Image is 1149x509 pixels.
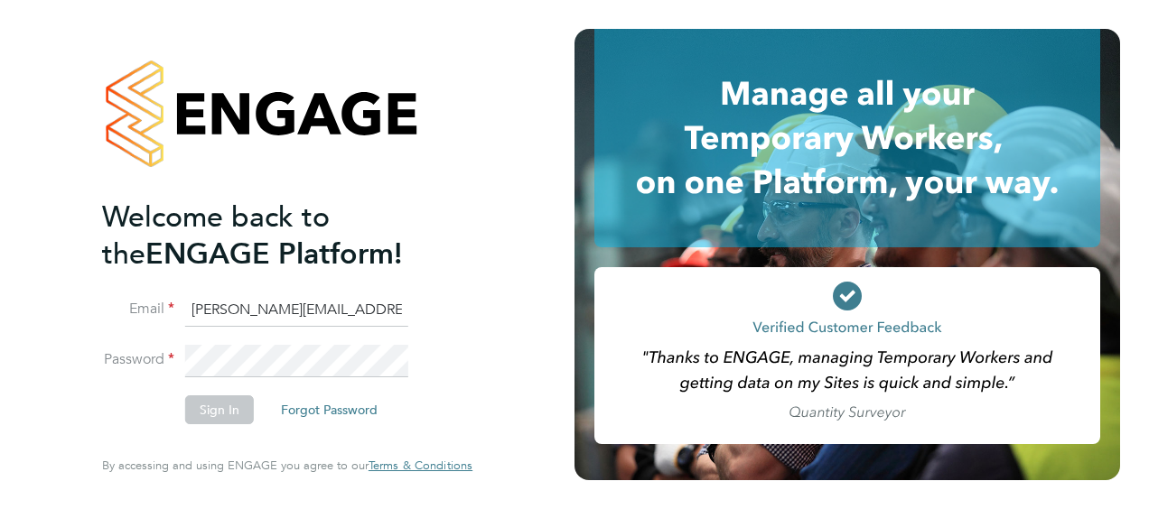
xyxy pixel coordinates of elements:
button: Sign In [185,395,254,424]
a: Terms & Conditions [369,458,472,473]
span: Terms & Conditions [369,458,472,473]
span: Welcome back to the [102,199,330,272]
label: Email [102,300,174,319]
button: Forgot Password [266,395,392,424]
span: By accessing and using ENGAGE you agree to our [102,458,472,473]
h2: ENGAGE Platform! [102,199,454,273]
label: Password [102,350,174,369]
input: Enter your work email... [185,294,408,327]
